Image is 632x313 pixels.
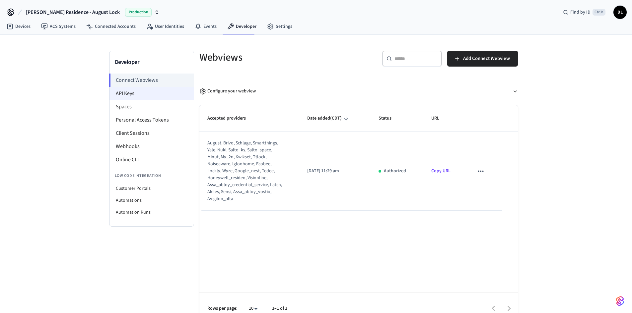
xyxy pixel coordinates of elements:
[199,51,355,64] h5: Webviews
[384,168,406,175] p: Authorized
[614,6,626,18] span: DL
[207,140,283,202] div: august, brivo, schlage, smartthings, yale, nuki, salto_ks, salto_space, minut, my_2n, kwikset, tt...
[463,54,510,63] span: Add Connect Webview
[125,8,152,17] span: Production
[189,21,222,32] a: Events
[558,6,611,18] div: Find by IDCtrl K
[262,21,298,32] a: Settings
[593,9,605,16] span: Ctrl K
[109,194,194,206] li: Automations
[109,100,194,113] li: Spaces
[307,168,363,175] p: [DATE] 11:29 am
[36,21,81,32] a: ACS Systems
[109,140,194,153] li: Webhooks
[222,21,262,32] a: Developer
[115,58,188,67] h3: Developer
[447,51,518,67] button: Add Connect Webview
[207,113,254,124] span: Accepted providers
[109,127,194,140] li: Client Sessions
[272,305,287,312] p: 1–1 of 1
[109,206,194,218] li: Automation Runs
[109,87,194,100] li: API Keys
[81,21,141,32] a: Connected Accounts
[613,6,627,19] button: DL
[109,153,194,166] li: Online CLI
[109,74,194,87] li: Connect Webviews
[109,113,194,127] li: Personal Access Tokens
[199,82,518,100] button: Configure your webview
[109,183,194,194] li: Customer Portals
[207,305,238,312] p: Rows per page:
[616,296,624,306] img: SeamLogoGradient.69752ec5.svg
[431,113,448,124] span: URL
[570,9,591,16] span: Find by ID
[26,8,120,16] span: [PERSON_NAME] Residence - August Lock
[109,169,194,183] li: Low Code Integration
[431,168,451,174] a: Copy URL
[199,88,256,95] div: Configure your webview
[1,21,36,32] a: Devices
[307,113,350,124] span: Date added(CDT)
[379,113,400,124] span: Status
[141,21,189,32] a: User Identities
[199,105,518,211] table: sticky table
